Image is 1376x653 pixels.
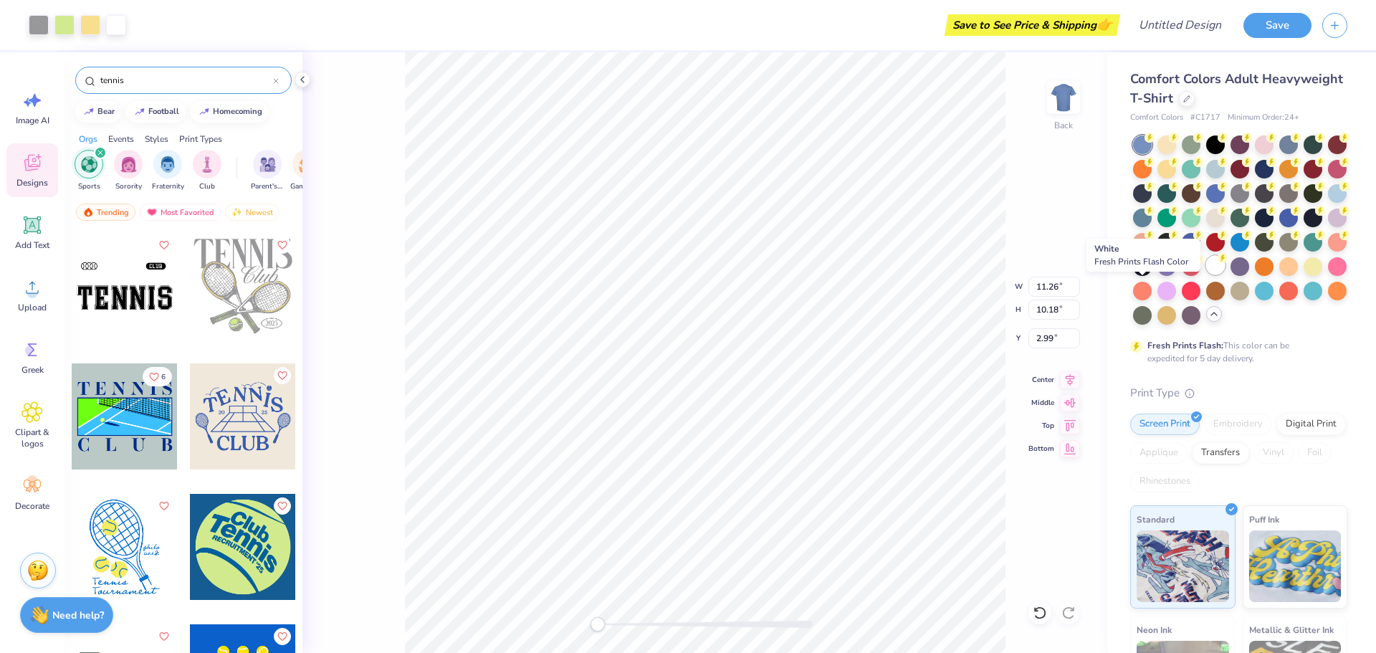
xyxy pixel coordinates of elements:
div: Print Type [1130,385,1347,401]
button: filter button [290,150,323,192]
img: Parent's Weekend Image [259,156,276,173]
img: newest.gif [231,207,243,217]
div: Print Types [179,133,222,146]
span: Add Text [15,239,49,251]
button: filter button [75,150,103,192]
span: Sports [78,181,100,192]
span: Minimum Order: 24 + [1228,112,1299,124]
span: Game Day [290,181,323,192]
div: Trending [76,204,135,221]
div: White [1086,239,1200,272]
input: Try "Alpha" [99,73,273,87]
span: Puff Ink [1249,512,1279,527]
span: Standard [1137,512,1175,527]
div: Embroidery [1204,414,1272,435]
strong: Need help? [52,609,104,622]
span: Decorate [15,500,49,512]
input: Untitled Design [1127,11,1233,39]
img: Puff Ink [1249,530,1342,602]
button: Like [274,497,291,515]
span: Image AI [16,115,49,126]
span: Club [199,181,215,192]
div: Orgs [79,133,97,146]
span: Sorority [115,181,142,192]
span: Comfort Colors [1130,112,1183,124]
button: filter button [193,150,221,192]
img: most_fav.gif [146,207,158,217]
span: Neon Ink [1137,622,1172,637]
img: Fraternity Image [160,156,176,173]
span: Center [1028,374,1054,386]
span: Clipart & logos [9,426,56,449]
span: Designs [16,177,48,189]
button: football [126,101,186,123]
div: Back [1054,119,1073,132]
div: Newest [225,204,279,221]
button: Save [1243,13,1311,38]
div: Screen Print [1130,414,1200,435]
img: Sorority Image [120,156,137,173]
span: Upload [18,302,47,313]
div: filter for Club [193,150,221,192]
img: trending.gif [82,207,94,217]
button: Like [156,497,173,515]
div: Events [108,133,134,146]
div: Transfers [1192,442,1249,464]
span: Metallic & Glitter Ink [1249,622,1334,637]
span: Comfort Colors Adult Heavyweight T-Shirt [1130,70,1343,107]
button: Like [274,237,291,254]
div: Accessibility label [591,617,605,631]
span: Fresh Prints Flash Color [1094,256,1188,267]
button: Like [274,367,291,384]
span: Greek [21,364,44,376]
div: football [148,108,179,115]
span: Middle [1028,397,1054,409]
span: Parent's Weekend [251,181,284,192]
strong: Fresh Prints Flash: [1147,340,1223,351]
img: Game Day Image [299,156,315,173]
div: Applique [1130,442,1188,464]
img: trend_line.gif [199,108,210,116]
div: homecoming [213,108,262,115]
div: Most Favorited [140,204,221,221]
span: # C1717 [1190,112,1220,124]
button: Like [274,628,291,645]
button: bear [75,101,121,123]
div: filter for Game Day [290,150,323,192]
img: Standard [1137,530,1229,602]
div: bear [97,108,115,115]
div: Foil [1298,442,1332,464]
button: Like [156,628,173,645]
button: filter button [114,150,143,192]
div: Styles [145,133,168,146]
div: This color can be expedited for 5 day delivery. [1147,339,1324,365]
span: Fraternity [152,181,184,192]
div: Rhinestones [1130,471,1200,492]
div: Vinyl [1253,442,1294,464]
button: filter button [152,150,184,192]
span: 6 [161,373,166,381]
div: filter for Parent's Weekend [251,150,284,192]
div: Digital Print [1276,414,1346,435]
img: trend_line.gif [134,108,145,116]
button: Like [143,367,172,386]
img: Club Image [199,156,215,173]
div: filter for Sports [75,150,103,192]
button: homecoming [191,101,269,123]
img: Back [1049,83,1078,112]
span: Top [1028,420,1054,432]
span: Bottom [1028,443,1054,454]
img: Sports Image [81,156,97,173]
div: filter for Sorority [114,150,143,192]
span: 👉 [1096,16,1112,33]
button: filter button [251,150,284,192]
div: filter for Fraternity [152,150,184,192]
button: Like [156,237,173,254]
img: trend_line.gif [83,108,95,116]
div: Save to See Price & Shipping [948,14,1117,36]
